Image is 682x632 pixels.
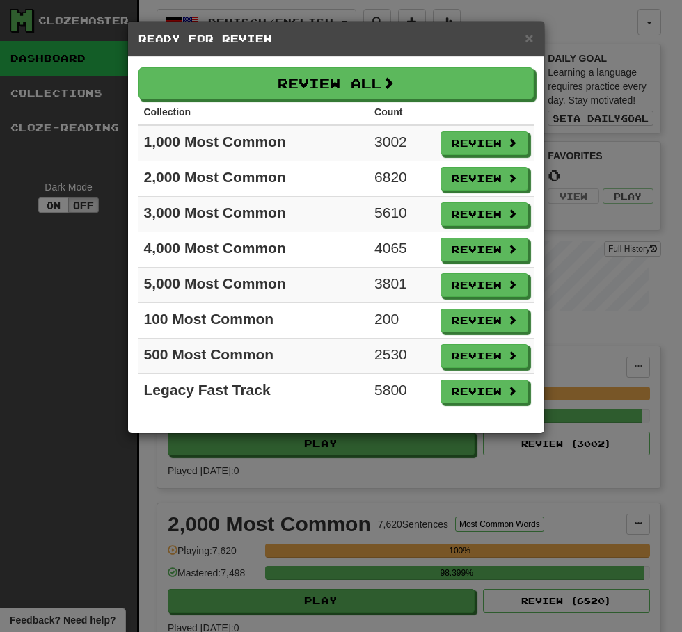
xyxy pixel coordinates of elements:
[369,232,434,268] td: 4065
[138,374,370,410] td: Legacy Fast Track
[441,238,528,261] button: Review
[369,197,434,232] td: 5610
[441,273,528,297] button: Review
[138,268,370,303] td: 5,000 Most Common
[525,30,533,46] span: ×
[369,161,434,197] td: 6820
[138,67,534,99] button: Review All
[369,339,434,374] td: 2530
[441,380,528,403] button: Review
[138,32,534,46] h5: Ready for Review
[441,131,528,155] button: Review
[369,99,434,125] th: Count
[441,344,528,368] button: Review
[369,268,434,303] td: 3801
[138,339,370,374] td: 500 Most Common
[138,161,370,197] td: 2,000 Most Common
[138,197,370,232] td: 3,000 Most Common
[369,374,434,410] td: 5800
[138,125,370,161] td: 1,000 Most Common
[369,303,434,339] td: 200
[369,125,434,161] td: 3002
[525,31,533,45] button: Close
[138,303,370,339] td: 100 Most Common
[138,99,370,125] th: Collection
[441,309,528,332] button: Review
[441,167,528,191] button: Review
[138,232,370,268] td: 4,000 Most Common
[441,202,528,226] button: Review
